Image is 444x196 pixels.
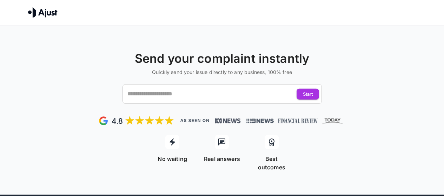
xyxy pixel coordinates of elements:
p: Best outcomes [251,155,292,171]
img: Ajust [28,7,58,18]
img: As seen on [180,119,209,122]
h4: Send your complaint instantly [3,51,441,66]
img: Google Review - 5 stars [98,115,174,127]
h6: Quickly send your issue directly to any business, 100% free [3,69,441,76]
p: Real answers [204,155,240,163]
img: News, Financial Review, Today [215,117,241,124]
img: News, Financial Review, Today [244,116,346,126]
p: No waiting [158,155,187,163]
button: Start [297,89,319,100]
